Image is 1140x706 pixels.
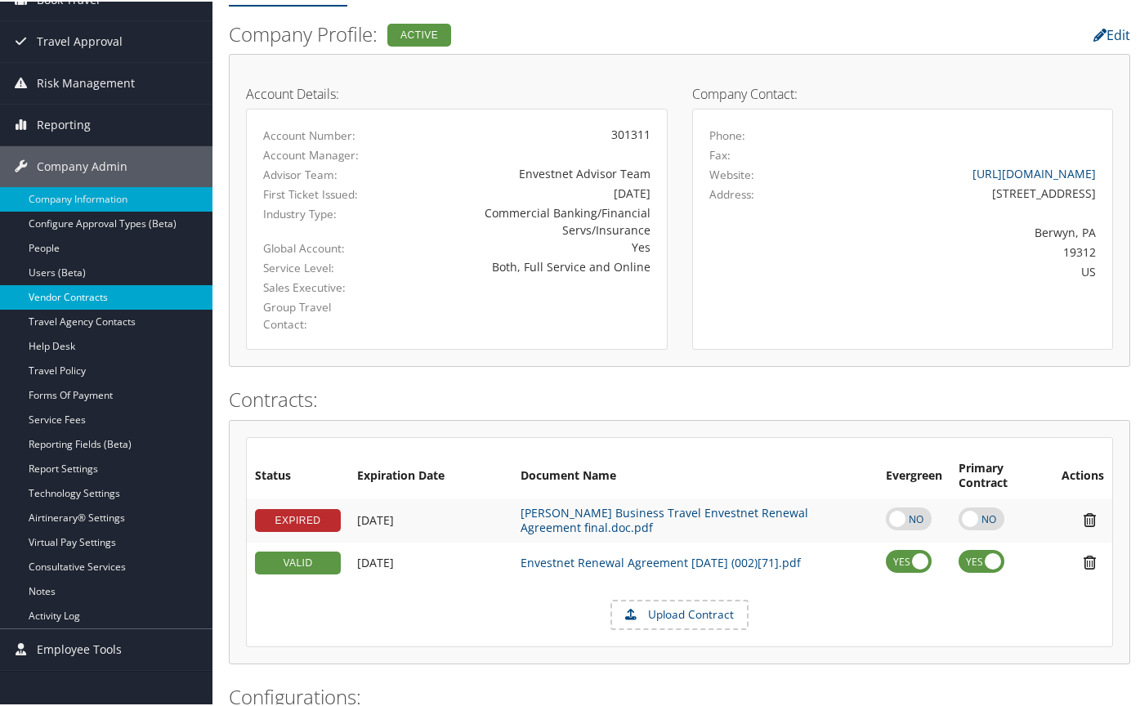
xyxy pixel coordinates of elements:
[709,145,731,162] label: Fax:
[811,222,1096,239] div: Berwyn, PA
[709,165,754,181] label: Website:
[255,507,341,530] div: EXPIRED
[263,297,376,331] label: Group Travel Contact:
[400,237,650,254] div: Yes
[263,258,376,275] label: Service Level:
[400,183,650,200] div: [DATE]
[357,554,504,569] div: Add/Edit Date
[1093,25,1130,42] a: Edit
[612,600,747,628] label: Upload Contract
[400,203,650,237] div: Commercial Banking/Financial Servs/Insurance
[263,204,376,221] label: Industry Type:
[263,185,376,201] label: First Ticket Issued:
[709,185,754,201] label: Address:
[229,384,1130,412] h2: Contracts:
[692,86,1114,99] h4: Company Contact:
[400,124,650,141] div: 301311
[521,553,801,569] a: Envestnet Renewal Agreement [DATE] (002)[71].pdf
[37,103,91,144] span: Reporting
[357,511,394,526] span: [DATE]
[263,165,376,181] label: Advisor Team:
[263,126,376,142] label: Account Number:
[1053,453,1112,497] th: Actions
[512,453,878,497] th: Document Name
[878,453,950,497] th: Evergreen
[229,19,821,47] h2: Company Profile:
[387,22,451,45] div: Active
[37,145,127,185] span: Company Admin
[1075,552,1104,570] i: Remove Contract
[972,164,1096,180] a: [URL][DOMAIN_NAME]
[400,163,650,181] div: Envestnet Advisor Team
[37,61,135,102] span: Risk Management
[357,553,394,569] span: [DATE]
[357,512,504,526] div: Add/Edit Date
[950,453,1053,497] th: Primary Contract
[263,278,376,294] label: Sales Executive:
[709,126,745,142] label: Phone:
[811,183,1096,200] div: [STREET_ADDRESS]
[811,242,1096,259] div: 19312
[811,261,1096,279] div: US
[400,257,650,274] div: Both, Full Service and Online
[37,20,123,60] span: Travel Approval
[1075,510,1104,527] i: Remove Contract
[246,86,668,99] h4: Account Details:
[255,550,341,573] div: VALID
[521,503,808,534] a: [PERSON_NAME] Business Travel Envestnet Renewal Agreement final.doc.pdf
[263,239,376,255] label: Global Account:
[263,145,376,162] label: Account Manager:
[37,628,122,668] span: Employee Tools
[349,453,512,497] th: Expiration Date
[247,453,349,497] th: Status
